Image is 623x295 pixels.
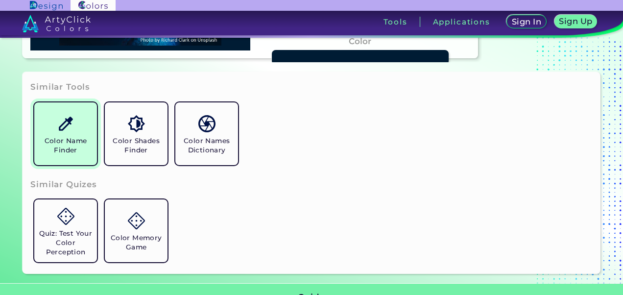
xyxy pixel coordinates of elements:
a: Color Shades Finder [101,98,171,169]
h5: Color Memory Game [109,233,164,252]
h3: Applications [433,18,490,25]
h4: Color [349,34,371,49]
h3: Similar Tools [30,81,90,93]
a: Color Memory Game [101,196,171,266]
img: icon_color_shades.svg [128,115,145,132]
a: Sign In [508,16,545,28]
img: logo_artyclick_colors_white.svg [22,15,91,32]
img: icon_color_names_dictionary.svg [198,115,216,132]
h5: Color Name Finder [38,136,93,155]
img: icon_color_name_finder.svg [57,115,74,132]
a: Sign Up [556,16,595,28]
img: ArtyClick Design logo [30,1,63,10]
h3: Tools [383,18,407,25]
h5: Sign Up [561,18,591,25]
h5: Color Names Dictionary [179,136,234,155]
h3: Similar Quizes [30,179,97,191]
a: Color Names Dictionary [171,98,242,169]
h5: Quiz: Test Your Color Perception [38,229,93,257]
h5: Color Shades Finder [109,136,164,155]
a: Color Name Finder [30,98,101,169]
h5: Sign In [513,18,540,25]
img: icon_game.svg [128,212,145,229]
img: icon_game.svg [57,208,74,225]
a: Quiz: Test Your Color Perception [30,196,101,266]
